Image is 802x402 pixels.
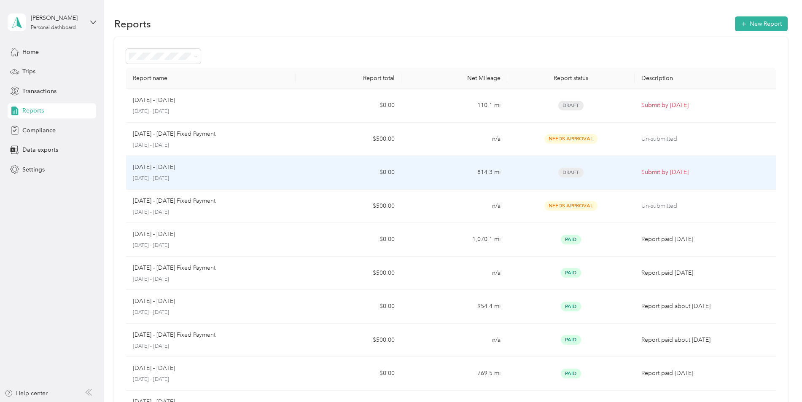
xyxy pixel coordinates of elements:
span: Paid [561,369,581,378]
td: $500.00 [296,257,401,290]
span: Compliance [22,126,56,135]
td: 769.5 mi [401,357,507,391]
div: Personal dashboard [31,25,76,30]
th: Description [635,68,776,89]
p: Report paid about [DATE] [641,302,769,311]
p: Report paid about [DATE] [641,335,769,345]
span: Trips [22,67,35,76]
p: [DATE] - [DATE] [133,376,289,383]
p: Un-submitted [641,134,769,144]
span: Transactions [22,87,57,96]
p: Submit by [DATE] [641,101,769,110]
p: [DATE] - [DATE] [133,209,289,216]
span: Draft [558,101,584,110]
p: [DATE] - [DATE] [133,242,289,249]
td: $0.00 [296,89,401,123]
p: Report paid [DATE] [641,268,769,278]
p: [DATE] - [DATE] [133,142,289,149]
td: $500.00 [296,123,401,156]
th: Report total [296,68,401,89]
td: $500.00 [296,190,401,223]
span: Draft [558,168,584,177]
td: $0.00 [296,156,401,190]
td: 954.4 mi [401,290,507,324]
td: n/a [401,190,507,223]
td: 110.1 mi [401,89,507,123]
p: Report paid [DATE] [641,369,769,378]
p: [DATE] - [DATE] [133,96,175,105]
p: [DATE] - [DATE] [133,364,175,373]
iframe: Everlance-gr Chat Button Frame [755,355,802,402]
td: n/a [401,123,507,156]
p: [DATE] - [DATE] [133,276,289,283]
td: $0.00 [296,223,401,257]
td: 1,070.1 mi [401,223,507,257]
th: Net Mileage [401,68,507,89]
span: Home [22,48,39,56]
div: [PERSON_NAME] [31,13,83,22]
p: [DATE] - [DATE] [133,230,175,239]
p: [DATE] - [DATE] [133,343,289,350]
span: Data exports [22,145,58,154]
td: $0.00 [296,290,401,324]
span: Settings [22,165,45,174]
p: [DATE] - [DATE] [133,309,289,316]
h1: Reports [114,19,151,28]
button: Help center [5,389,48,398]
th: Report name [126,68,296,89]
div: Report status [514,75,627,82]
td: n/a [401,257,507,290]
p: Report paid [DATE] [641,235,769,244]
p: [DATE] - [DATE] Fixed Payment [133,330,215,340]
span: Reports [22,106,44,115]
p: [DATE] - [DATE] Fixed Payment [133,263,215,273]
td: n/a [401,324,507,357]
td: $500.00 [296,324,401,357]
button: New Report [735,16,788,31]
p: [DATE] - [DATE] Fixed Payment [133,196,215,206]
p: [DATE] - [DATE] [133,163,175,172]
p: [DATE] - [DATE] [133,297,175,306]
p: Submit by [DATE] [641,168,769,177]
span: Needs Approval [544,134,597,144]
span: Paid [561,335,581,345]
p: [DATE] - [DATE] [133,108,289,115]
span: Needs Approval [544,201,597,211]
td: $0.00 [296,357,401,391]
td: 814.3 mi [401,156,507,190]
p: Un-submitted [641,201,769,211]
span: Paid [561,268,581,278]
span: Paid [561,235,581,244]
p: [DATE] - [DATE] [133,175,289,182]
span: Paid [561,302,581,311]
p: [DATE] - [DATE] Fixed Payment [133,129,215,139]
